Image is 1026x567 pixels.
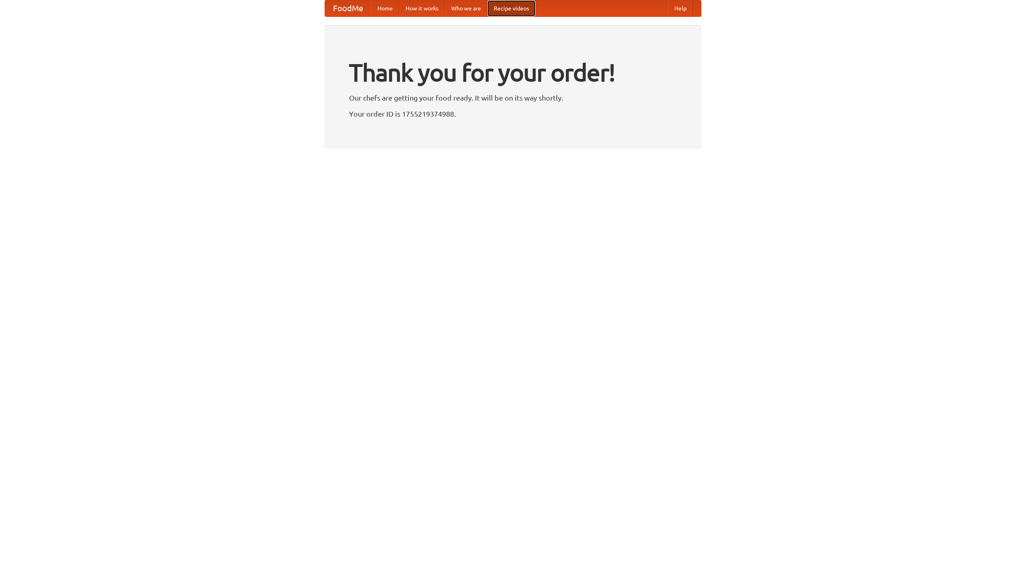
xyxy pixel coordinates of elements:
p: Your order ID is 1755219374988. [349,108,677,120]
a: Recipe videos [487,0,535,16]
p: Our chefs are getting your food ready. It will be on its way shortly. [349,92,677,104]
a: Help [668,0,693,16]
a: Who we are [445,0,487,16]
a: How it works [399,0,445,16]
a: Home [371,0,399,16]
h1: Thank you for your order! [349,53,677,92]
a: FoodMe [325,0,371,16]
